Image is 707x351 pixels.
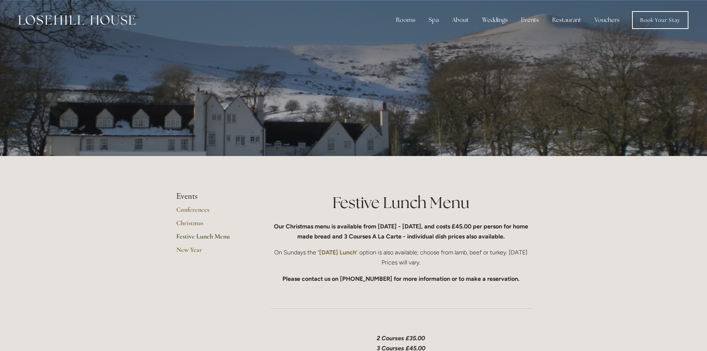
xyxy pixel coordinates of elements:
[390,13,421,27] div: Rooms
[316,249,359,256] a: ‘[DATE] Lunch’
[282,275,520,282] strong: Please contact us on [PHONE_NUMBER] for more information or to make a reservation.
[318,249,358,256] strong: ‘[DATE] Lunch’
[176,246,247,259] a: New Year
[476,13,514,27] div: Weddings
[176,205,247,219] a: Conferences
[176,219,247,232] a: Christmas
[632,11,688,29] a: Book Your Stay
[446,13,475,27] div: About
[176,232,247,246] a: Festive Lunch Menu
[271,192,531,214] h1: Festive Lunch Menu
[274,223,530,240] strong: Our Christmas menu is available from [DATE] - [DATE], and costs £45.00 per person for home made b...
[19,15,135,25] img: Losehill House
[546,13,587,27] div: Restaurant
[271,247,531,267] p: On Sundays the option is also available; choose from lamb, beef or turkey. [DATE] Prices will vary.
[423,13,445,27] div: Spa
[589,13,625,27] a: Vouchers
[176,192,247,201] li: Events
[515,13,545,27] div: Events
